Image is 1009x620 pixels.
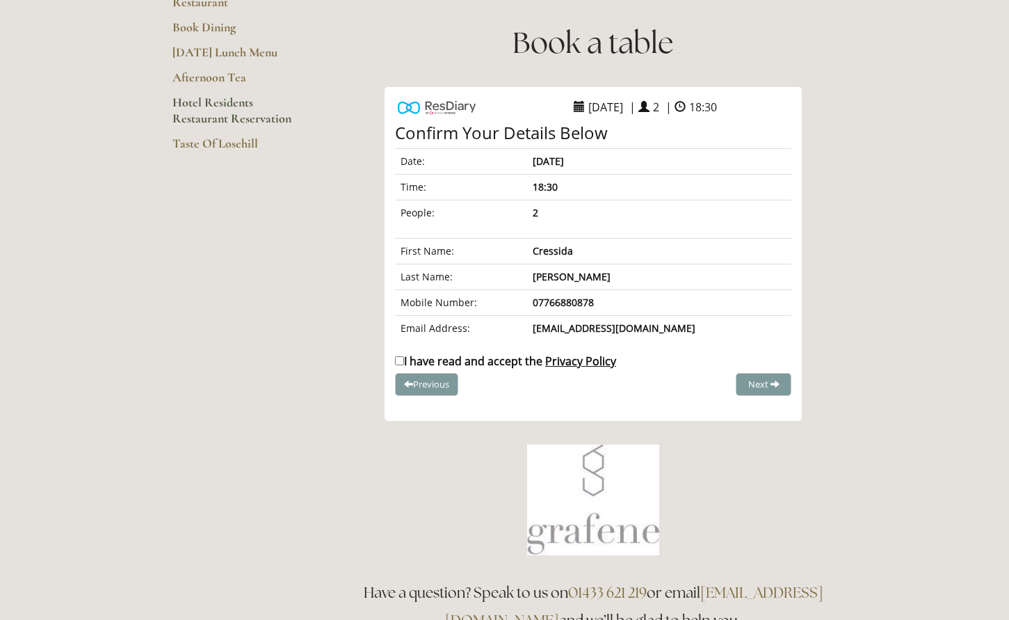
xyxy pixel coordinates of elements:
[748,378,768,390] span: Next
[395,373,458,396] button: Previous
[395,290,527,316] td: Mobile Number:
[665,100,672,115] span: |
[533,180,558,193] strong: 18:30
[395,175,527,200] td: Time:
[533,296,594,309] b: 07766880878
[533,154,564,168] strong: [DATE]
[585,96,627,118] span: [DATE]
[533,206,538,219] strong: 2
[533,321,695,335] b: [EMAIL_ADDRESS][DOMAIN_NAME]
[172,45,305,70] a: [DATE] Lunch Menu
[395,200,527,226] td: People:
[736,373,791,396] button: Next
[172,70,305,95] a: Afternoon Tea
[350,22,837,63] h1: Book a table
[395,356,404,365] input: I have read and accept the Privacy Policy
[533,244,573,257] b: Cressida
[533,270,611,283] b: [PERSON_NAME]
[686,96,720,118] span: 18:30
[395,239,527,264] td: First Name:
[398,97,476,118] img: Powered by ResDiary
[629,100,636,115] span: |
[172,136,305,161] a: Taste Of Losehill
[395,124,791,142] h4: Confirm Your Details Below
[395,149,527,175] td: Date:
[527,445,659,555] img: Book a table at Grafene Restaurant @ Losehill
[395,264,527,290] td: Last Name:
[568,583,647,602] a: 01433 621 219
[545,353,616,369] span: Privacy Policy
[395,316,527,342] td: Email Address:
[172,19,305,45] a: Book Dining
[649,96,663,118] span: 2
[395,353,616,369] label: I have read and accept the
[172,95,305,136] a: Hotel Residents Restaurant Reservation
